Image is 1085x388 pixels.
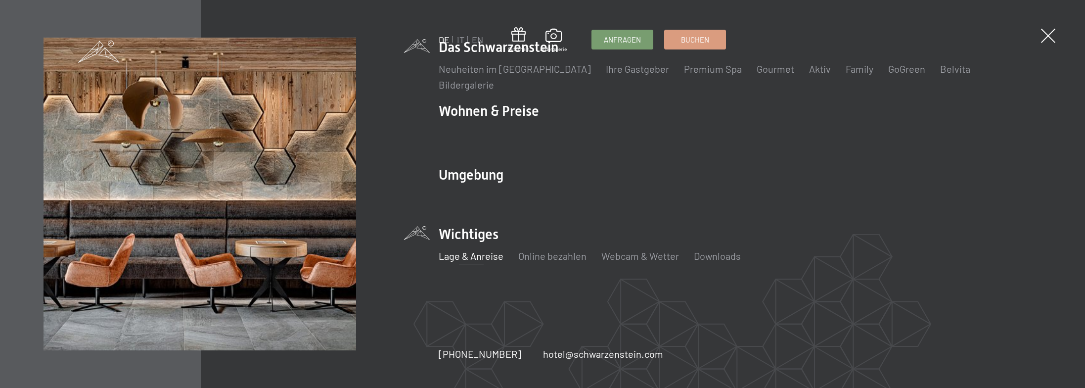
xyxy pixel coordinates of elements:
a: hotel@schwarzenstein.com [543,347,663,361]
img: Wellnesshotels - Bar - Spieltische - Kinderunterhaltung [44,38,356,350]
span: Bildergalerie [540,46,567,52]
a: Anfragen [592,30,653,49]
a: Ihre Gastgeber [606,63,669,75]
a: GoGreen [888,63,925,75]
a: Downloads [694,250,741,262]
span: Gutschein [508,46,529,52]
a: Premium Spa [684,63,742,75]
a: Bildergalerie [439,79,494,91]
a: Neuheiten im [GEOGRAPHIC_DATA] [439,63,591,75]
a: Webcam & Wetter [601,250,679,262]
span: Anfragen [604,35,641,45]
span: [PHONE_NUMBER] [439,348,521,360]
a: [PHONE_NUMBER] [439,347,521,361]
a: IT [457,34,464,45]
span: Buchen [681,35,709,45]
a: Bildergalerie [540,29,567,52]
a: EN [472,34,483,45]
a: Belvita [940,63,970,75]
a: Buchen [665,30,725,49]
a: Gutschein [508,27,529,52]
a: DE [439,34,450,45]
a: Aktiv [809,63,831,75]
a: Online bezahlen [518,250,587,262]
a: Family [846,63,873,75]
a: Gourmet [757,63,794,75]
a: Lage & Anreise [439,250,503,262]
